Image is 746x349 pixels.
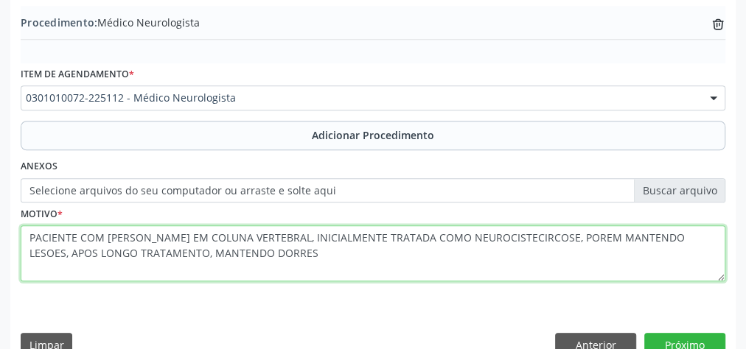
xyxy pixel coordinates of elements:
span: Adicionar Procedimento [312,127,434,143]
label: Motivo [21,202,63,225]
label: Item de agendamento [21,63,134,86]
span: Médico Neurologista [21,15,200,30]
label: Anexos [21,155,57,178]
span: Procedimento: [21,15,97,29]
span: 0301010072-225112 - Médico Neurologista [26,91,695,105]
button: Adicionar Procedimento [21,121,725,150]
